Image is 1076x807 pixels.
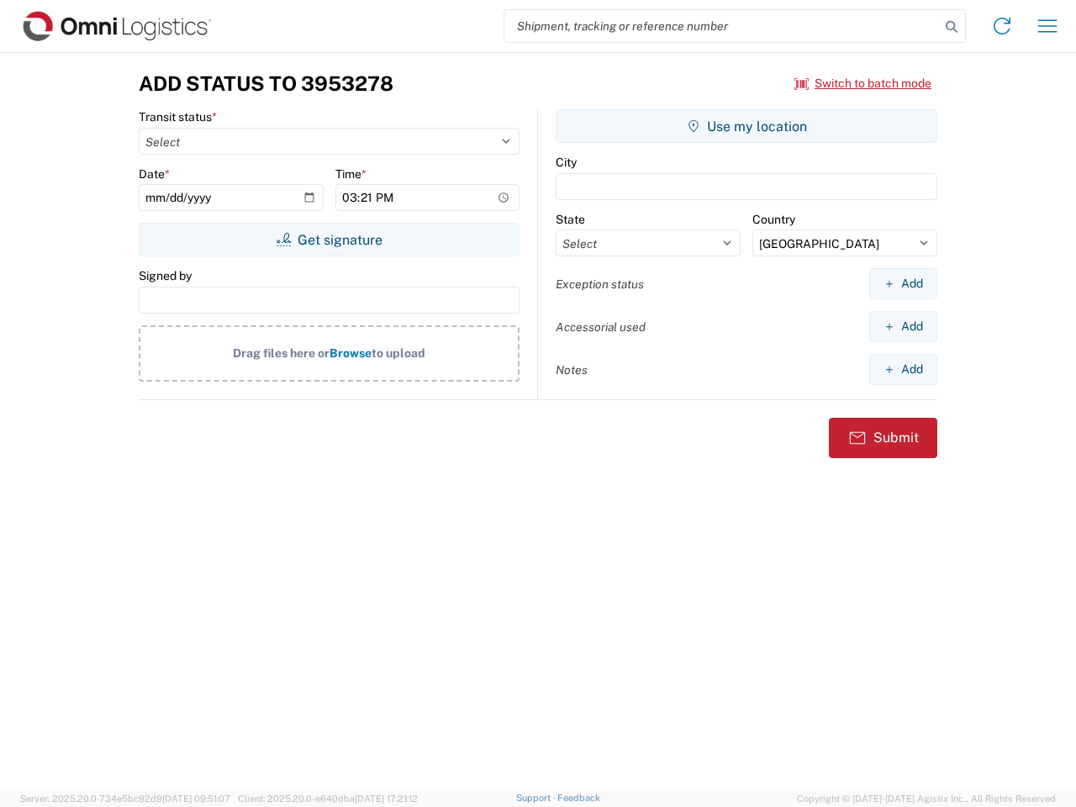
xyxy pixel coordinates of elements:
button: Use my location [556,109,937,143]
a: Support [516,793,558,803]
input: Shipment, tracking or reference number [504,10,940,42]
label: Date [139,166,170,182]
span: [DATE] 09:51:07 [162,794,230,804]
h3: Add Status to 3953278 [139,71,393,96]
span: to upload [372,346,425,360]
button: Switch to batch mode [794,70,931,98]
button: Add [869,311,937,342]
label: City [556,155,577,170]
button: Get signature [139,223,520,256]
span: Server: 2025.20.0-734e5bc92d9 [20,794,230,804]
span: Client: 2025.20.0-e640dba [238,794,418,804]
span: Drag files here or [233,346,330,360]
label: Exception status [556,277,644,292]
a: Feedback [557,793,600,803]
label: Accessorial used [556,319,646,335]
label: Signed by [139,268,192,283]
span: [DATE] 17:21:12 [355,794,418,804]
button: Add [869,354,937,385]
label: Notes [556,362,588,377]
label: Time [335,166,367,182]
label: State [556,212,585,227]
label: Country [752,212,795,227]
span: Browse [330,346,372,360]
button: Submit [829,418,937,458]
span: Copyright © [DATE]-[DATE] Agistix Inc., All Rights Reserved [797,791,1056,806]
label: Transit status [139,109,217,124]
button: Add [869,268,937,299]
